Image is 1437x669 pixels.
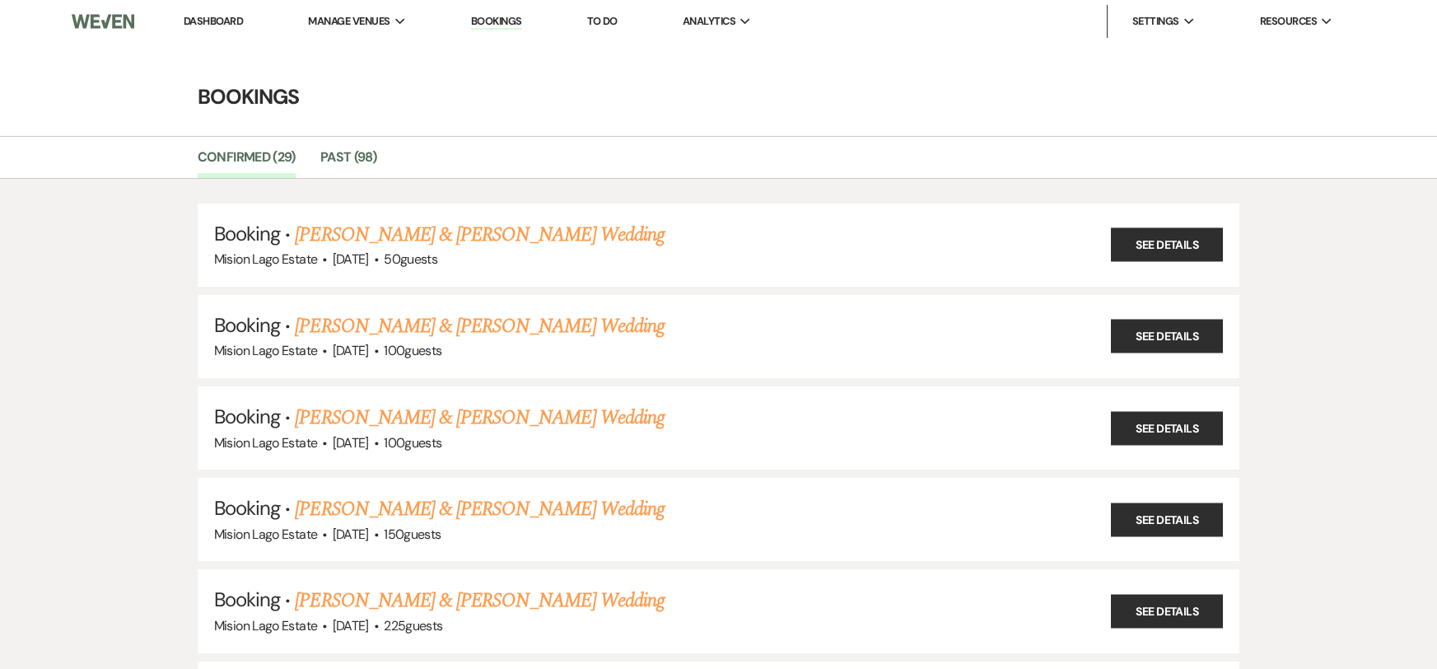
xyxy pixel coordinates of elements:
span: [DATE] [333,342,369,359]
span: Mision Lago Estate [214,617,317,634]
span: 225 guests [384,617,442,634]
span: Manage Venues [308,13,390,30]
span: Booking [214,404,280,429]
a: Bookings [471,14,522,30]
span: 100 guests [384,434,441,451]
span: Mision Lago Estate [214,250,317,268]
a: [PERSON_NAME] & [PERSON_NAME] Wedding [295,311,664,341]
span: 50 guests [384,250,437,268]
a: See Details [1111,228,1223,262]
span: [DATE] [333,617,369,634]
a: Confirmed (29) [198,147,296,178]
span: Resources [1260,13,1317,30]
img: Weven Logo [72,4,134,39]
span: [DATE] [333,434,369,451]
span: Mision Lago Estate [214,434,317,451]
a: Dashboard [184,14,243,28]
span: 150 guests [384,526,441,543]
span: Analytics [683,13,735,30]
span: Mision Lago Estate [214,342,317,359]
span: Mision Lago Estate [214,526,317,543]
a: [PERSON_NAME] & [PERSON_NAME] Wedding [295,586,664,615]
span: [DATE] [333,250,369,268]
a: See Details [1111,594,1223,628]
a: See Details [1111,320,1223,353]
span: Booking [214,587,280,612]
a: See Details [1111,411,1223,445]
span: 100 guests [384,342,441,359]
span: Booking [214,221,280,246]
span: Booking [214,312,280,338]
span: [DATE] [333,526,369,543]
a: [PERSON_NAME] & [PERSON_NAME] Wedding [295,220,664,250]
a: To Do [587,14,618,28]
a: [PERSON_NAME] & [PERSON_NAME] Wedding [295,403,664,433]
span: Booking [214,495,280,521]
a: [PERSON_NAME] & [PERSON_NAME] Wedding [295,494,664,524]
a: Past (98) [320,147,376,178]
h4: Bookings [126,82,1312,111]
span: Settings [1132,13,1179,30]
a: See Details [1111,503,1223,536]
